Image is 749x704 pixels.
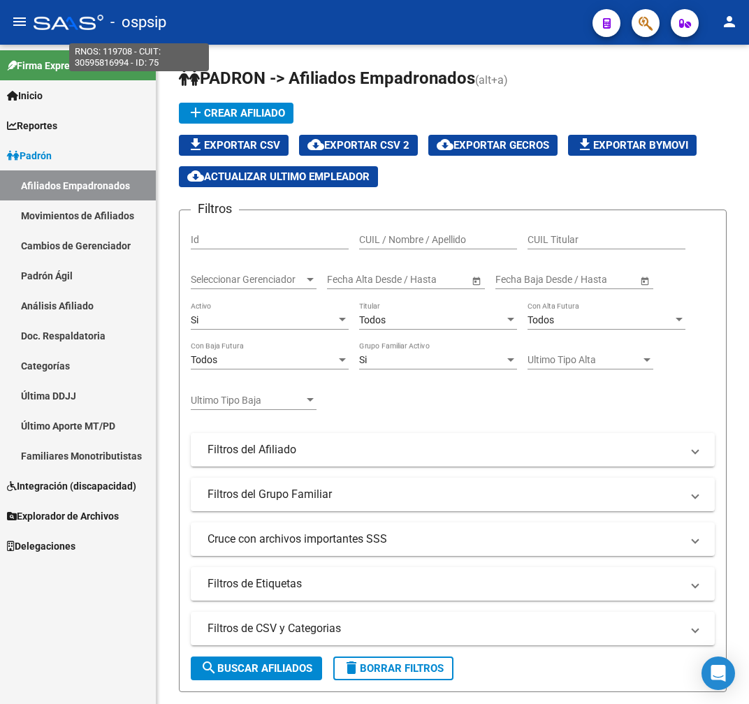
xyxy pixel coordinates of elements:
[11,13,28,30] mat-icon: menu
[343,659,360,676] mat-icon: delete
[191,657,322,680] button: Buscar Afiliados
[208,531,681,547] mat-panel-title: Cruce con archivos importantes SSS
[191,478,715,511] mat-expansion-panel-header: Filtros del Grupo Familiar
[7,478,136,494] span: Integración (discapacidad)
[390,274,458,286] input: Fecha fin
[187,170,370,183] span: Actualizar ultimo Empleador
[191,274,304,286] span: Seleccionar Gerenciador
[359,354,367,365] span: Si
[179,68,475,88] span: PADRON -> Afiliados Empadronados
[307,139,409,152] span: Exportar CSV 2
[327,274,378,286] input: Fecha inicio
[187,168,204,184] mat-icon: cloud_download
[721,13,738,30] mat-icon: person
[495,274,546,286] input: Fecha inicio
[187,107,285,119] span: Crear Afiliado
[701,657,735,690] div: Open Intercom Messenger
[7,148,52,163] span: Padrón
[201,662,312,675] span: Buscar Afiliados
[428,135,558,156] button: Exportar GECROS
[576,139,688,152] span: Exportar Bymovi
[359,314,386,325] span: Todos
[208,621,681,636] mat-panel-title: Filtros de CSV y Categorias
[191,354,217,365] span: Todos
[208,442,681,457] mat-panel-title: Filtros del Afiliado
[437,136,453,153] mat-icon: cloud_download
[437,139,549,152] span: Exportar GECROS
[7,508,119,524] span: Explorador de Archivos
[469,273,483,288] button: Open calendar
[187,139,280,152] span: Exportar CSV
[191,522,715,556] mat-expansion-panel-header: Cruce con archivos importantes SSS
[475,73,508,87] span: (alt+a)
[179,166,378,187] button: Actualizar ultimo Empleador
[179,103,293,124] button: Crear Afiliado
[7,88,43,103] span: Inicio
[307,136,324,153] mat-icon: cloud_download
[110,7,166,38] span: - ospsip
[191,612,715,645] mat-expansion-panel-header: Filtros de CSV y Categorias
[343,662,444,675] span: Borrar Filtros
[7,58,80,73] span: Firma Express
[7,118,57,133] span: Reportes
[528,314,554,325] span: Todos
[333,657,453,680] button: Borrar Filtros
[191,433,715,467] mat-expansion-panel-header: Filtros del Afiliado
[576,136,593,153] mat-icon: file_download
[208,487,681,502] mat-panel-title: Filtros del Grupo Familiar
[528,354,641,366] span: Ultimo Tipo Alta
[637,273,652,288] button: Open calendar
[179,135,289,156] button: Exportar CSV
[187,104,204,121] mat-icon: add
[191,395,304,406] span: Ultimo Tipo Baja
[208,576,681,592] mat-panel-title: Filtros de Etiquetas
[191,567,715,601] mat-expansion-panel-header: Filtros de Etiquetas
[299,135,418,156] button: Exportar CSV 2
[191,199,239,219] h3: Filtros
[191,314,198,325] span: Si
[7,538,75,554] span: Delegaciones
[558,274,627,286] input: Fecha fin
[201,659,217,676] mat-icon: search
[568,135,697,156] button: Exportar Bymovi
[187,136,204,153] mat-icon: file_download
